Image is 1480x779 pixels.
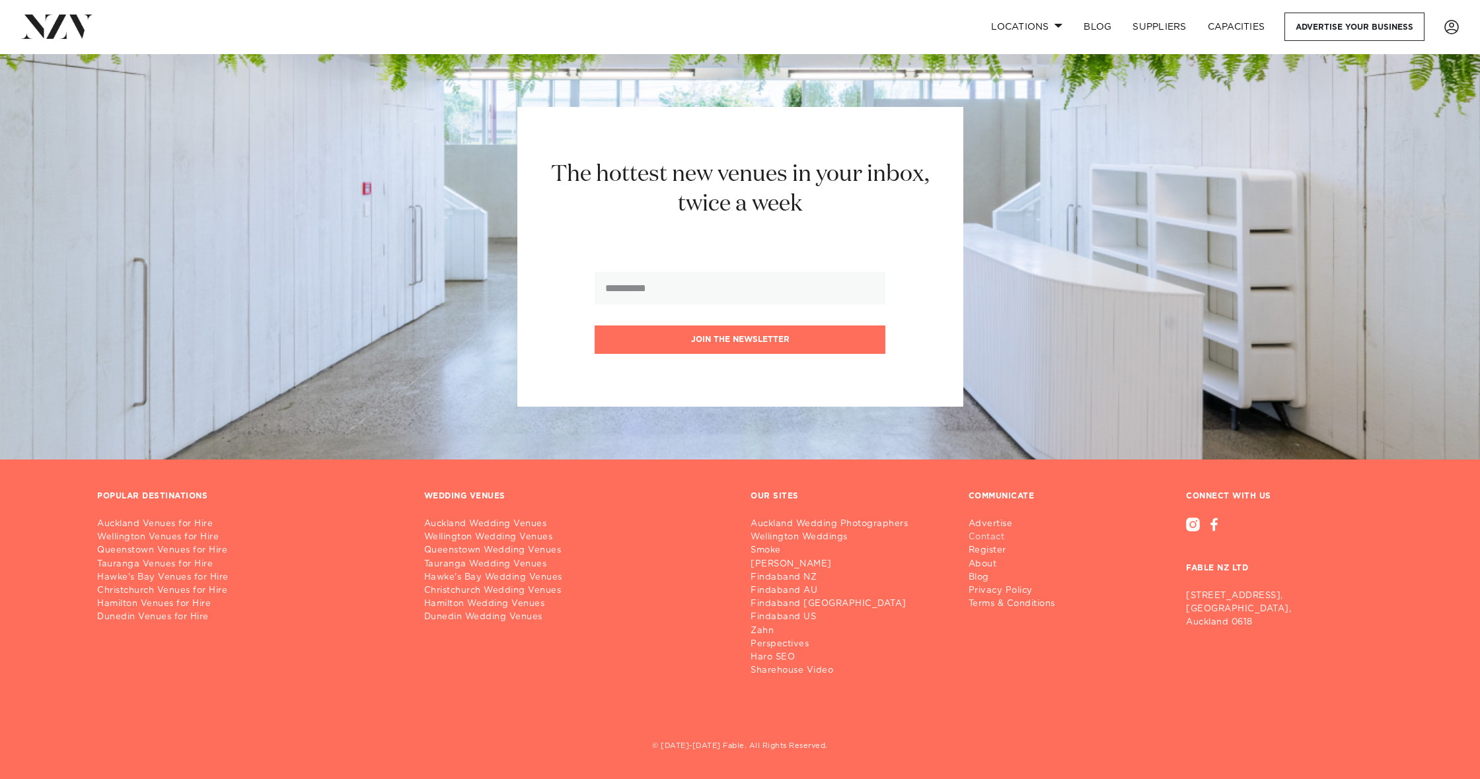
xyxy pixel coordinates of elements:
[97,597,403,611] a: Hamilton Venues for Hire
[751,558,918,571] a: [PERSON_NAME]
[424,571,730,584] a: Hawke's Bay Wedding Venues
[424,531,730,544] a: Wellington Wedding Venues
[1073,13,1122,41] a: BLOG
[969,518,1066,531] a: Advertise
[97,584,403,597] a: Christchurch Venues for Hire
[424,544,730,557] a: Queenstown Wedding Venues
[97,491,207,502] h3: POPULAR DESTINATIONS
[969,584,1066,597] a: Privacy Policy
[97,531,403,544] a: Wellington Venues for Hire
[751,597,918,611] a: Findaband [GEOGRAPHIC_DATA]
[535,160,945,219] h2: The hottest new venues in your inbox, twice a week
[969,571,1066,584] a: Blog
[751,638,918,651] a: Perspectives
[751,651,918,664] a: Haro SEO
[751,625,918,638] a: Zahn
[969,544,1066,557] a: Register
[97,611,403,624] a: Dunedin Venues for Hire
[751,531,918,544] a: Wellington Weddings
[969,531,1066,544] a: Contact
[424,584,730,597] a: Christchurch Wedding Venues
[424,597,730,611] a: Hamilton Wedding Venues
[1122,13,1197,41] a: SUPPLIERS
[97,558,403,571] a: Tauranga Venues for Hire
[751,544,918,557] a: Smoke
[97,518,403,531] a: Auckland Venues for Hire
[969,597,1066,611] a: Terms & Conditions
[97,544,403,557] a: Queenstown Venues for Hire
[97,741,1383,753] h5: © [DATE]-[DATE] Fable. All Rights Reserved.
[1186,531,1383,584] h3: FABLE NZ LTD
[424,558,730,571] a: Tauranga Wedding Venues
[969,491,1035,502] h3: COMMUNICATE
[595,325,885,354] button: Join the newsletter
[1186,491,1383,502] h3: CONNECT WITH US
[751,584,918,597] a: Findaband AU
[980,13,1073,41] a: Locations
[751,571,918,584] a: Findaband NZ
[751,611,918,624] a: Findaband US
[424,611,730,624] a: Dunedin Wedding Venues
[1197,13,1276,41] a: Capacities
[97,571,403,584] a: Hawke's Bay Venues for Hire
[751,664,918,677] a: Sharehouse Video
[424,491,505,502] h3: WEDDING VENUES
[751,491,799,502] h3: OUR SITES
[751,518,918,531] a: Auckland Wedding Photographers
[969,558,1066,571] a: About
[1284,13,1424,41] a: Advertise your business
[1186,590,1383,629] p: [STREET_ADDRESS], [GEOGRAPHIC_DATA], Auckland 0618
[424,518,730,531] a: Auckland Wedding Venues
[21,15,93,38] img: nzv-logo.png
